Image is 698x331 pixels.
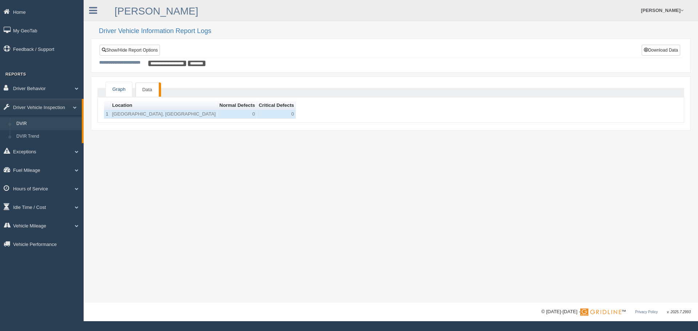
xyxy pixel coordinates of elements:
a: [PERSON_NAME] [115,5,198,17]
th: Sort column [218,101,257,110]
th: Sort column [257,101,296,110]
a: DVIR [13,117,82,130]
img: Gridline [580,308,621,316]
td: 0 [257,110,296,119]
a: Graph [106,82,132,97]
th: Sort column [111,101,218,110]
a: Privacy Policy [635,310,658,314]
button: Download Data [642,45,680,56]
td: 1 [104,110,111,119]
td: [GEOGRAPHIC_DATA], [GEOGRAPHIC_DATA] [111,110,218,119]
div: © [DATE]-[DATE] - ™ [541,308,691,316]
a: DVIR Trend [13,130,82,143]
h2: Driver Vehicle Information Report Logs [99,28,691,35]
a: Show/Hide Report Options [100,45,160,56]
td: 0 [218,110,257,119]
a: Data [136,82,159,97]
span: v. 2025.7.2993 [667,310,691,314]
